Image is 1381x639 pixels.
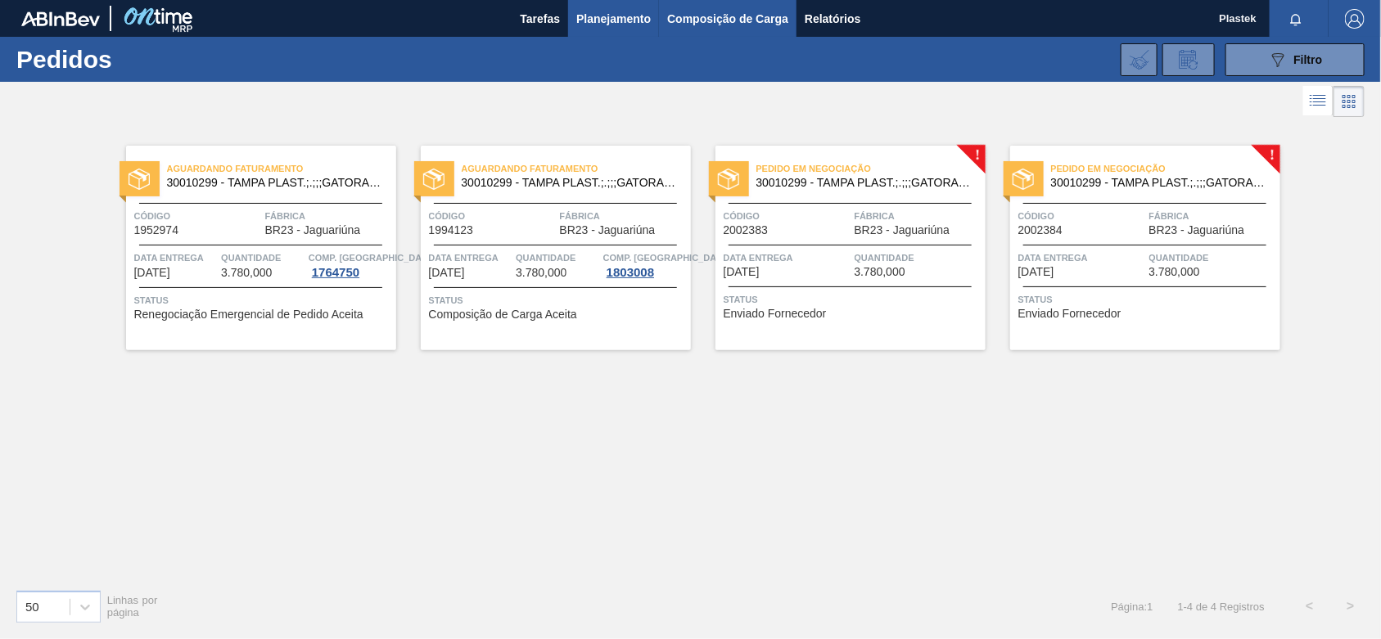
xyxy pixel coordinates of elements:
[129,169,150,190] img: status
[724,266,760,278] span: 10/09/2025
[1294,53,1323,66] span: Filtro
[134,208,261,224] span: Código
[560,224,656,236] span: BR23 - Jaguariúna
[134,308,363,321] span: Renegociação Emergencial de Pedido Aceita
[691,146,986,350] a: !statusPedido em Negociação30010299 - TAMPA PLAST.;.;;;GATORADE PET500;Código2002383FábricaBR23 -...
[855,224,950,236] span: BR23 - Jaguariúna
[1178,601,1265,613] span: 1 - 4 de 4 Registros
[309,250,392,279] a: Comp. [GEOGRAPHIC_DATA]1764750
[724,308,827,320] span: Enviado Fornecedor
[1051,160,1280,177] span: Pedido em Negociação
[429,292,687,308] span: Status
[603,250,687,279] a: Comp. [GEOGRAPHIC_DATA]1803008
[1149,250,1276,266] span: Quantidade
[1111,601,1153,613] span: Página : 1
[1149,224,1245,236] span: BR23 - Jaguariúna
[855,266,905,278] span: 3.780,000
[429,208,556,224] span: Código
[1345,9,1365,29] img: Logout
[603,250,730,266] span: Comp. Carga
[724,224,769,236] span: 2002383
[462,160,691,177] span: Aguardando Faturamento
[1162,43,1215,76] div: Solicitação de Revisão de Pedidos
[1270,7,1322,30] button: Notificações
[1149,266,1200,278] span: 3.780,000
[756,177,973,189] span: 30010299 - TAMPA PLAST.;.;;;GATORADE PET500;
[134,267,170,279] span: 19/08/2025
[429,308,577,321] span: Composição de Carga Aceita
[429,224,474,236] span: 1994123
[855,208,982,224] span: Fábrica
[1303,86,1334,117] div: Visão em Lista
[423,169,445,190] img: status
[134,224,179,236] span: 1952974
[107,594,158,619] span: Linhas por página
[1018,291,1276,308] span: Status
[1149,208,1276,224] span: Fábrica
[25,600,39,614] div: 50
[1018,250,1145,266] span: Data entrega
[396,146,691,350] a: statusAguardando Faturamento30010299 - TAMPA PLAST.;.;;;GATORADE PET500;Código1994123FábricaBR23 ...
[516,250,599,266] span: Quantidade
[1334,86,1365,117] div: Visão em Cards
[309,266,363,279] div: 1764750
[462,177,678,189] span: 30010299 - TAMPA PLAST.;.;;;GATORADE PET500;
[102,146,396,350] a: statusAguardando Faturamento30010299 - TAMPA PLAST.;.;;;GATORADE PET500;Código1952974FábricaBR23 ...
[986,146,1280,350] a: !statusPedido em Negociação30010299 - TAMPA PLAST.;.;;;GATORADE PET500;Código2002384FábricaBR23 -...
[1289,586,1330,627] button: <
[16,50,255,69] h1: Pedidos
[1018,308,1121,320] span: Enviado Fornecedor
[167,177,383,189] span: 30010299 - TAMPA PLAST.;.;;;GATORADE PET500;
[1225,43,1365,76] button: Filtro
[724,291,982,308] span: Status
[724,250,851,266] span: Data entrega
[429,250,512,266] span: Data entrega
[167,160,396,177] span: Aguardando Faturamento
[1018,224,1063,236] span: 2002384
[134,250,218,266] span: Data entrega
[221,267,272,279] span: 3.780,000
[724,208,851,224] span: Código
[1121,43,1158,76] div: Importar Negociações dos Pedidos
[1018,266,1054,278] span: 23/09/2025
[21,11,100,26] img: TNhmsLtSVTkK8tSr43FrP2fwEKptu5GPRR3wAAAABJRU5ErkJggg==
[516,267,566,279] span: 3.780,000
[134,292,392,308] span: Status
[805,9,860,29] span: Relatórios
[756,160,986,177] span: Pedido em Negociação
[520,9,560,29] span: Tarefas
[265,208,392,224] span: Fábrica
[576,9,651,29] span: Planejamento
[1018,208,1145,224] span: Código
[221,250,305,266] span: Quantidade
[855,250,982,266] span: Quantidade
[1051,177,1267,189] span: 30010299 - TAMPA PLAST.;.;;;GATORADE PET500;
[718,169,739,190] img: status
[429,267,465,279] span: 26/08/2025
[1330,586,1371,627] button: >
[603,266,657,279] div: 1803008
[265,224,361,236] span: BR23 - Jaguariúna
[309,250,436,266] span: Comp. Carga
[667,9,788,29] span: Composição de Carga
[560,208,687,224] span: Fábrica
[1013,169,1034,190] img: status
